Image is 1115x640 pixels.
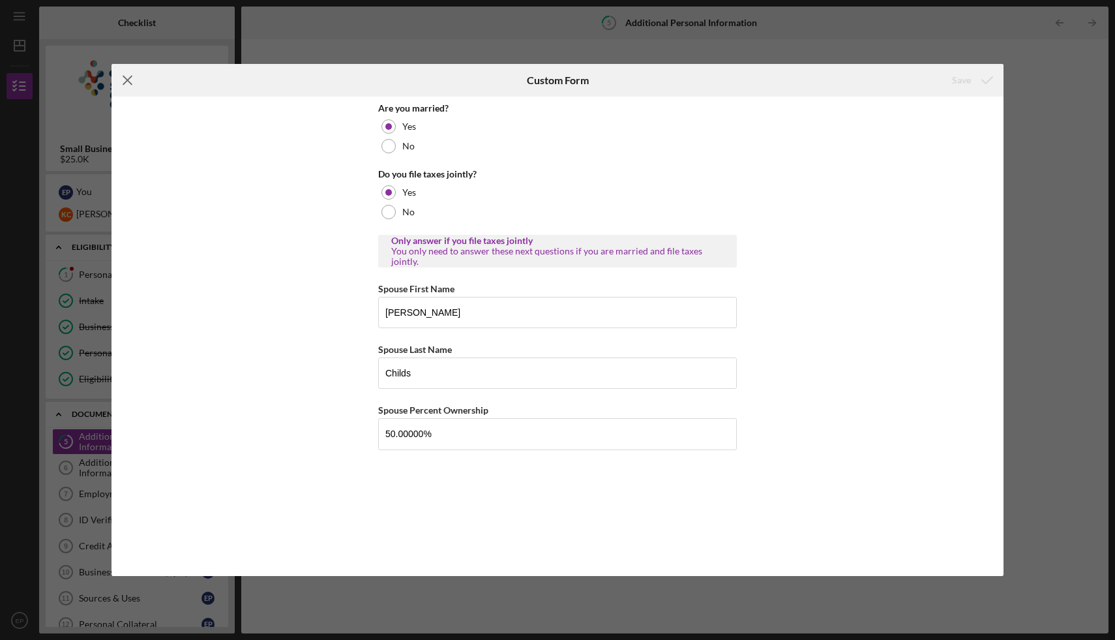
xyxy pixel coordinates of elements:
[391,246,724,267] div: You only need to answer these next questions if you are married and file taxes jointly.
[527,74,589,86] h6: Custom Form
[402,207,415,217] label: No
[939,67,1003,93] button: Save
[402,141,415,151] label: No
[952,67,971,93] div: Save
[378,344,452,355] label: Spouse Last Name
[378,169,737,179] div: Do you file taxes jointly?
[402,187,416,198] label: Yes
[402,121,416,132] label: Yes
[378,283,454,294] label: Spouse First Name
[378,404,488,416] label: Spouse Percent Ownership
[378,103,737,114] div: Are you married?
[391,236,724,246] div: Only answer if you file taxes jointly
